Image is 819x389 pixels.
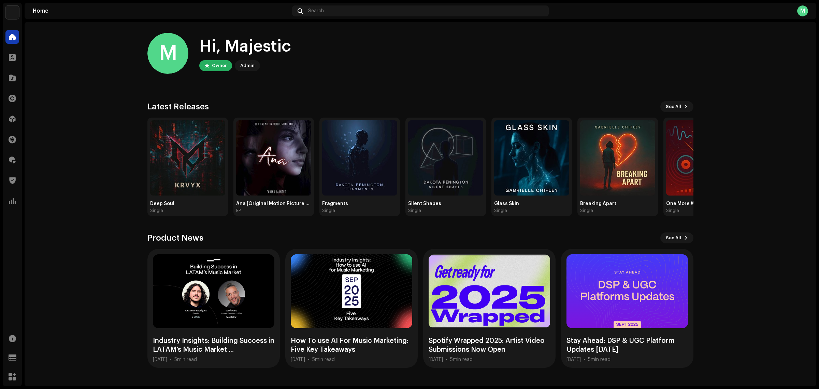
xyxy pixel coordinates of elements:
div: Single [322,208,335,213]
div: • [584,357,585,362]
div: M [147,33,188,74]
span: See All [666,231,681,245]
div: One More World [666,201,741,206]
span: min read [453,357,473,362]
span: min read [315,357,335,362]
div: [DATE] [153,357,167,362]
div: Single [150,208,163,213]
div: Glass Skin [494,201,569,206]
div: [DATE] [429,357,443,362]
div: Fragments [322,201,397,206]
div: Admin [240,62,255,70]
img: bdf768a6-c627-4bef-9399-1c9480fabe96 [5,5,19,19]
div: Spotify Wrapped 2025: Artist Video Submissions Now Open [429,336,550,354]
span: Search [308,8,324,14]
img: d90c039f-05d4-41f4-8430-a478f5993151 [408,120,483,196]
div: Single [494,208,507,213]
div: [DATE] [566,357,581,362]
div: Stay Ahead: DSP & UGC Platform Updates [DATE] [566,336,688,354]
div: Single [666,208,679,213]
div: 5 [312,357,335,362]
div: 5 [174,357,197,362]
div: • [308,357,310,362]
img: b973ce78-ec57-4d2d-acfb-1e75cca5c7d0 [322,120,397,196]
div: M [797,5,808,16]
img: cd303dbf-ea1e-4beb-bff0-d0ea8c7011b3 [580,120,655,196]
img: 29ea5371-4eae-4a9c-a8a3-85578f47616d [494,120,569,196]
div: Owner [212,62,227,70]
span: min read [177,357,197,362]
div: Hi, Majestic [199,36,291,57]
div: • [446,357,447,362]
div: Silent Shapes [408,201,483,206]
div: EP [236,208,241,213]
div: Single [408,208,421,213]
div: [DATE] [291,357,305,362]
h3: Latest Releases [147,101,209,112]
button: See All [660,232,693,243]
div: 5 [450,357,473,362]
span: See All [666,100,681,113]
div: Home [33,8,289,14]
img: 9a473d9b-e1bc-42ec-a6a1-51d506d906ed [666,120,741,196]
div: • [170,357,172,362]
button: See All [660,101,693,112]
img: bef454fc-539b-446a-b2ca-b4358c548e80 [236,120,311,196]
div: Breaking Apart [580,201,655,206]
div: How To use AI For Music Marketing: Five Key Takeaways [291,336,412,354]
h3: Product News [147,232,203,243]
div: Single [580,208,593,213]
span: min read [591,357,610,362]
div: 5 [588,357,610,362]
div: Deep Soul [150,201,225,206]
img: ebc89d97-a824-4865-9f88-87bd7d7ea981 [150,120,225,196]
div: Industry Insights: Building Success in LATAM’s Music Market ... [153,336,274,354]
div: Ana [Original Motion Picture Soundtrack] [236,201,311,206]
